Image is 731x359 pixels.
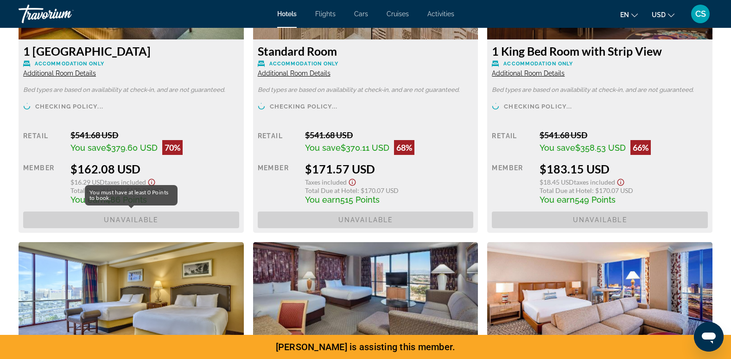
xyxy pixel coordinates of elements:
[23,70,96,77] span: Additional Room Details
[258,87,474,93] p: Bed types are based on availability at check-in, and are not guaranteed.
[540,178,574,186] span: $18.45 USD
[305,143,341,153] span: You save
[305,195,340,205] span: You earn
[504,103,572,109] span: Checking policy...
[70,186,123,194] span: Total Due at Hotel
[354,10,368,18] a: Cars
[70,130,239,140] div: $541.68 USD
[492,130,532,155] div: Retail
[258,70,331,77] span: Additional Room Details
[487,242,712,358] img: 18dfeb7b-51ee-4d11-9448-14d84e1a1e8b.jpeg
[19,242,244,358] img: bf9badd3-979a-484c-a8de-f7105c557ae5.jpeg
[575,195,616,205] span: 549 Points
[695,9,706,19] span: CS
[340,195,380,205] span: 515 Points
[630,140,651,155] div: 66%
[105,178,146,186] span: Taxes included
[276,341,456,353] span: [PERSON_NAME] is assisting this member.
[106,143,158,153] span: $379.60 USD
[305,186,473,194] div: : $170.07 USD
[540,162,708,176] div: $183.15 USD
[23,162,64,205] div: Member
[258,130,298,155] div: Retail
[652,11,666,19] span: USD
[305,178,347,186] span: Taxes included
[70,186,239,194] div: : $170.07 USD
[23,44,239,58] h3: 1 [GEOGRAPHIC_DATA]
[575,143,626,153] span: $358.53 USD
[652,8,674,21] button: Change currency
[305,186,357,194] span: Total Due at Hotel
[492,70,565,77] span: Additional Room Details
[35,103,103,109] span: Checking policy...
[162,140,183,155] div: 70%
[253,242,478,358] img: df2cf70a-5dae-4192-a1d7-5053c8aecc3c.jpeg
[269,61,339,67] span: Accommodation Only
[70,143,106,153] span: You save
[146,176,157,186] button: Show Taxes and Fees disclaimer
[70,178,105,186] span: $16.29 USD
[23,130,64,155] div: Retail
[620,11,629,19] span: en
[305,162,473,176] div: $171.57 USD
[258,44,474,58] h3: Standard Room
[277,10,297,18] a: Hotels
[23,87,239,93] p: Bed types are based on availability at check-in, and are not guaranteed.
[387,10,409,18] a: Cruises
[694,322,724,352] iframe: Button to launch messaging window
[540,186,708,194] div: : $170.07 USD
[70,162,239,176] div: $162.08 USD
[427,10,454,18] a: Activities
[347,176,358,186] button: Show Taxes and Fees disclaimer
[615,176,626,186] button: Show Taxes and Fees disclaimer
[540,143,575,153] span: You save
[620,8,638,21] button: Change language
[19,2,111,26] a: Travorium
[492,162,532,205] div: Member
[540,186,592,194] span: Total Due at Hotel
[492,44,708,58] h3: 1 King Bed Room with Strip View
[540,130,708,140] div: $541.68 USD
[503,61,573,67] span: Accommodation Only
[574,178,615,186] span: Taxes included
[305,130,473,140] div: $541.68 USD
[540,195,575,205] span: You earn
[492,87,708,93] p: Bed types are based on availability at check-in, and are not guaranteed.
[341,143,389,153] span: $370.11 USD
[315,10,336,18] a: Flights
[70,195,106,205] span: You earn
[688,4,712,24] button: User Menu
[270,103,338,109] span: Checking policy...
[35,61,104,67] span: Accommodation Only
[85,185,178,205] div: You must have at least 0 Points to book.
[394,140,414,155] div: 68%
[258,162,298,205] div: Member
